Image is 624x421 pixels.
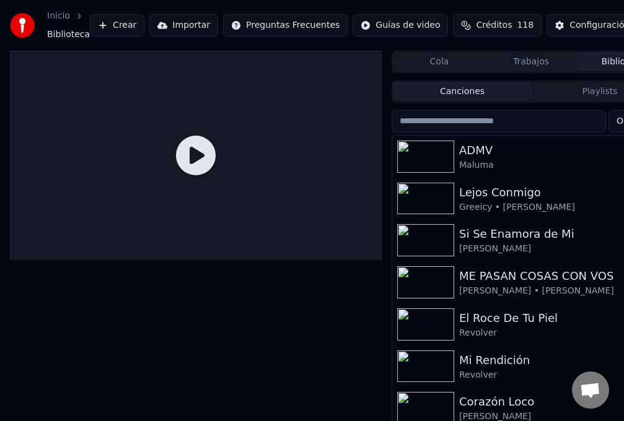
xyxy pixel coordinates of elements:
nav: breadcrumb [47,10,90,41]
a: Inicio [47,10,70,22]
button: Trabajos [485,53,577,71]
button: Canciones [393,82,531,100]
button: Cola [393,53,485,71]
span: Biblioteca [47,28,90,41]
button: Importar [149,14,218,37]
button: Crear [90,14,144,37]
button: Guías de video [353,14,448,37]
button: Créditos118 [453,14,542,37]
img: youka [10,13,35,38]
span: Créditos [476,19,512,32]
span: 118 [517,19,534,32]
a: Chat abierto [572,371,609,409]
button: Preguntas Frecuentes [223,14,348,37]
